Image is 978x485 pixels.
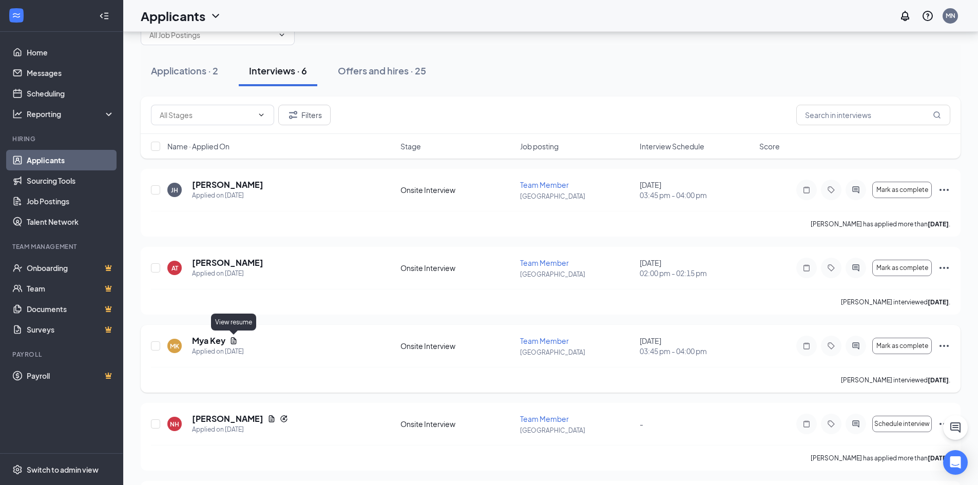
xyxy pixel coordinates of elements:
span: - [640,419,643,429]
input: All Job Postings [149,29,274,41]
div: Onsite Interview [400,185,514,195]
svg: Reapply [280,415,288,423]
div: NH [170,420,179,429]
span: Mark as complete [876,264,928,271]
p: [PERSON_NAME] has applied more than . [811,220,950,228]
a: Home [27,42,114,63]
button: Mark as complete [872,338,932,354]
svg: Ellipses [938,262,950,274]
a: Talent Network [27,211,114,232]
b: [DATE] [928,376,949,384]
div: Onsite Interview [400,341,514,351]
svg: ActiveChat [850,186,862,194]
span: Team Member [520,336,569,345]
svg: Settings [12,464,23,475]
span: Score [759,141,780,151]
p: [GEOGRAPHIC_DATA] [520,270,634,279]
svg: Document [229,337,238,345]
svg: Note [800,420,813,428]
div: MK [170,342,179,351]
div: AT [171,264,178,273]
input: All Stages [160,109,253,121]
p: [GEOGRAPHIC_DATA] [520,192,634,201]
div: Onsite Interview [400,263,514,273]
svg: ChatActive [949,421,962,434]
span: Interview Schedule [640,141,704,151]
p: [GEOGRAPHIC_DATA] [520,426,634,435]
h1: Applicants [141,7,205,25]
svg: Ellipses [938,418,950,430]
svg: Tag [825,186,837,194]
svg: Ellipses [938,184,950,196]
div: Switch to admin view [27,464,99,475]
b: [DATE] [928,220,949,228]
div: Team Management [12,242,112,251]
a: Messages [27,63,114,83]
h5: Mya Key [192,335,225,346]
svg: MagnifyingGlass [933,111,941,119]
span: 02:00 pm - 02:15 pm [640,268,753,278]
div: [DATE] [640,336,753,356]
span: Team Member [520,414,569,423]
span: Job posting [520,141,559,151]
a: Job Postings [27,191,114,211]
span: Mark as complete [876,342,928,350]
span: Schedule interview [874,420,930,428]
div: Payroll [12,350,112,359]
svg: ActiveChat [850,264,862,272]
svg: ChevronDown [278,31,286,39]
div: Onsite Interview [400,419,514,429]
p: [PERSON_NAME] interviewed . [841,298,950,306]
div: [DATE] [640,258,753,278]
svg: Document [267,415,276,423]
input: Search in interviews [796,105,950,125]
span: Team Member [520,258,569,267]
div: Reporting [27,109,115,119]
h5: [PERSON_NAME] [192,257,263,268]
div: JH [171,186,178,195]
svg: ChevronDown [209,10,222,22]
div: Applied on [DATE] [192,346,244,357]
a: OnboardingCrown [27,258,114,278]
button: Mark as complete [872,182,932,198]
svg: Tag [825,264,837,272]
button: ChatActive [943,415,968,440]
button: Filter Filters [278,105,331,125]
div: MN [946,11,955,20]
div: Hiring [12,134,112,143]
span: 03:45 pm - 04:00 pm [640,346,753,356]
button: Mark as complete [872,260,932,276]
a: TeamCrown [27,278,114,299]
b: [DATE] [928,454,949,462]
span: 03:45 pm - 04:00 pm [640,190,753,200]
svg: Collapse [99,11,109,21]
div: Offers and hires · 25 [338,64,426,77]
div: Interviews · 6 [249,64,307,77]
svg: Notifications [899,10,911,22]
h5: [PERSON_NAME] [192,413,263,424]
svg: Note [800,264,813,272]
div: Open Intercom Messenger [943,450,968,475]
span: Stage [400,141,421,151]
svg: ChevronDown [257,111,265,119]
span: Name · Applied On [167,141,229,151]
a: SurveysCrown [27,319,114,340]
svg: Analysis [12,109,23,119]
svg: WorkstreamLogo [11,10,22,21]
svg: ActiveChat [850,420,862,428]
svg: Note [800,186,813,194]
p: [PERSON_NAME] interviewed . [841,376,950,384]
p: [GEOGRAPHIC_DATA] [520,348,634,357]
h5: [PERSON_NAME] [192,179,263,190]
div: Applied on [DATE] [192,190,263,201]
div: Applied on [DATE] [192,268,263,279]
svg: Filter [287,109,299,121]
a: Applicants [27,150,114,170]
p: [PERSON_NAME] has applied more than . [811,454,950,462]
div: Applications · 2 [151,64,218,77]
a: Sourcing Tools [27,170,114,191]
a: PayrollCrown [27,365,114,386]
span: Team Member [520,180,569,189]
a: DocumentsCrown [27,299,114,319]
svg: Ellipses [938,340,950,352]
